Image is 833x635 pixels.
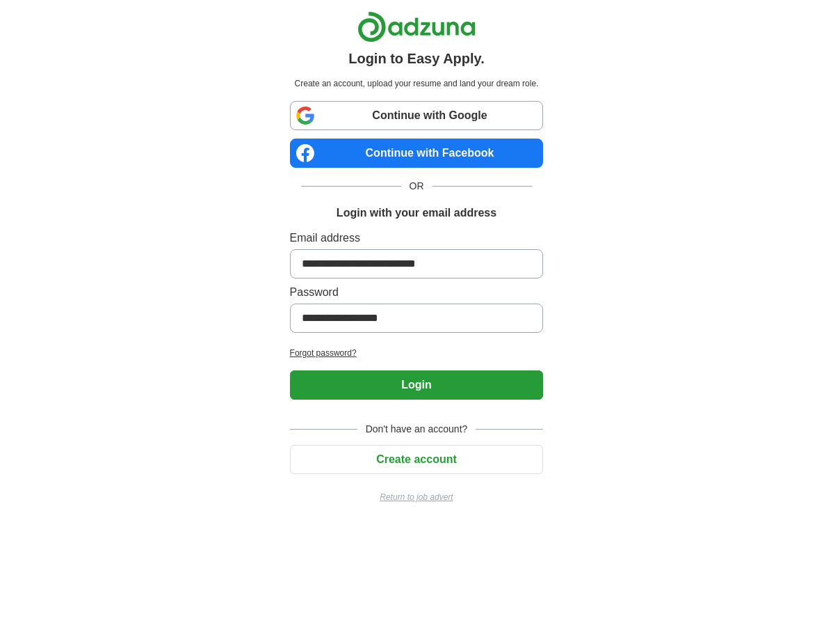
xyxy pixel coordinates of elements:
[290,101,544,130] a: Continue with Google
[290,284,544,301] label: Password
[290,445,544,474] button: Create account
[337,205,496,221] h1: Login with your email address
[357,422,476,437] span: Don't have an account?
[290,491,544,503] a: Return to job advert
[401,179,432,194] span: OR
[357,11,476,42] img: Adzuna logo
[290,370,544,400] button: Login
[290,347,544,359] a: Forgot password?
[348,48,485,69] h1: Login to Easy Apply.
[290,139,544,168] a: Continue with Facebook
[290,230,544,246] label: Email address
[293,77,541,90] p: Create an account, upload your resume and land your dream role.
[290,453,544,465] a: Create account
